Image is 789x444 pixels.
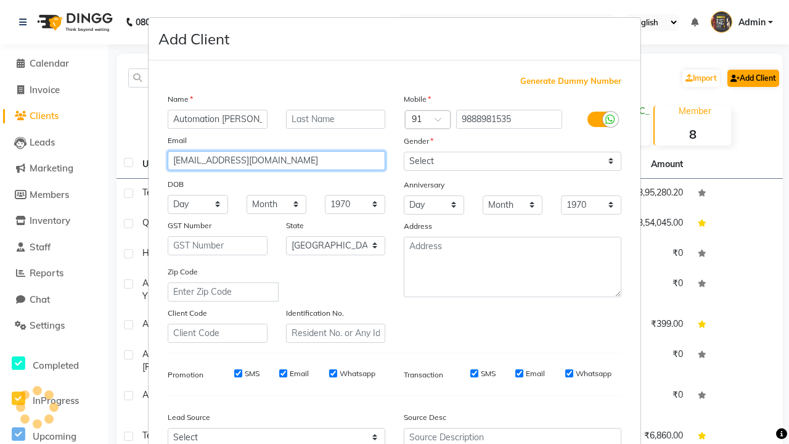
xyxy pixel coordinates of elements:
[168,110,268,129] input: First Name
[340,368,375,379] label: Whatsapp
[245,368,260,379] label: SMS
[456,110,563,129] input: Mobile
[404,136,433,147] label: Gender
[168,412,210,423] label: Lead Source
[168,135,187,146] label: Email
[168,179,184,190] label: DOB
[286,110,386,129] input: Last Name
[286,220,304,231] label: State
[290,368,309,379] label: Email
[404,369,443,380] label: Transaction
[526,368,545,379] label: Email
[168,151,385,170] input: Email
[286,324,386,343] input: Resident No. or Any Id
[404,179,444,191] label: Anniversary
[168,236,268,255] input: GST Number
[168,94,193,105] label: Name
[168,324,268,343] input: Client Code
[168,369,203,380] label: Promotion
[404,221,432,232] label: Address
[168,282,279,302] input: Enter Zip Code
[168,220,211,231] label: GST Number
[286,308,344,319] label: Identification No.
[404,94,431,105] label: Mobile
[168,308,207,319] label: Client Code
[404,412,446,423] label: Source Desc
[576,368,611,379] label: Whatsapp
[168,266,198,277] label: Zip Code
[481,368,496,379] label: SMS
[520,75,621,88] span: Generate Dummy Number
[158,28,229,50] h4: Add Client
